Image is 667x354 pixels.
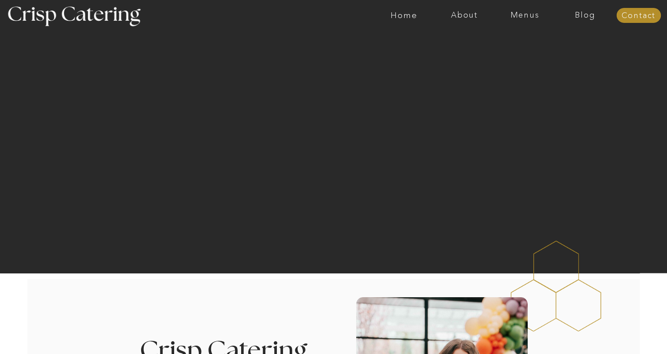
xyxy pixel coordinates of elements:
a: Contact [616,11,661,20]
iframe: podium webchat widget bubble [579,310,667,354]
a: About [434,11,495,20]
a: Menus [495,11,555,20]
a: Blog [555,11,615,20]
a: Home [374,11,434,20]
